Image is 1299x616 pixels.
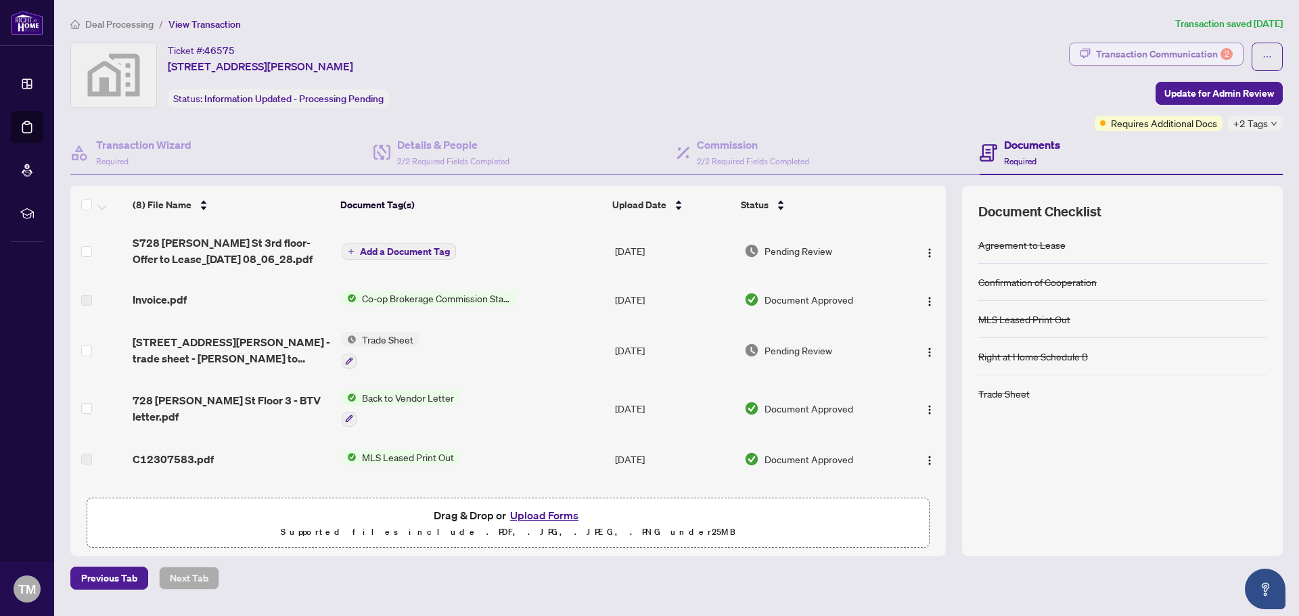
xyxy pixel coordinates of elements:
button: Status IconTrade Sheet [342,332,419,369]
div: Transaction Communication [1096,43,1233,65]
span: 2/2 Required Fields Completed [697,156,809,166]
button: Add a Document Tag [342,243,456,260]
span: Back to Vendor Letter [357,390,459,405]
img: svg%3e [71,43,156,107]
div: Ticket #: [168,43,235,58]
td: [DATE] [610,379,739,437]
span: Requires Additional Docs [1111,116,1217,131]
span: Invoice.pdf [133,291,187,308]
img: Document Status [744,343,759,358]
li: / [159,16,163,32]
button: Logo [919,240,940,262]
span: [STREET_ADDRESS][PERSON_NAME] - trade sheet - [PERSON_NAME] to Review.pdf [133,334,331,366]
span: (8) File Name [133,197,191,212]
span: Status [741,197,769,212]
span: Drag & Drop orUpload FormsSupported files include .PDF, .JPG, .JPEG, .PNG under25MB [87,498,929,548]
img: Logo [924,296,935,307]
button: Transaction Communication2 [1069,43,1244,66]
span: plus [348,248,355,255]
span: Update for Admin Review [1164,82,1274,104]
h4: Transaction Wizard [96,137,191,153]
span: Document Approved [765,452,853,467]
span: +2 Tags [1233,116,1268,131]
span: [STREET_ADDRESS][PERSON_NAME] [168,58,353,74]
span: 46575 [204,45,235,57]
span: ellipsis [1262,52,1272,62]
button: Upload Forms [506,506,583,524]
div: Agreement to Lease [978,237,1066,252]
span: Upload Date [612,197,666,212]
span: Pending Review [765,243,832,258]
h4: Details & People [397,137,509,153]
span: Required [1004,156,1036,166]
button: Status IconCo-op Brokerage Commission Statement [342,291,517,306]
img: Logo [924,247,935,258]
button: Status IconBack to Vendor Letter [342,390,459,427]
img: Status Icon [342,390,357,405]
img: Logo [924,347,935,358]
span: 2/2 Required Fields Completed [397,156,509,166]
button: Logo [919,398,940,419]
span: Co-op Brokerage Commission Statement [357,291,517,306]
img: Status Icon [342,332,357,347]
img: logo [11,10,43,35]
span: Pending Review [765,343,832,358]
span: Information Updated - Processing Pending [204,93,384,105]
button: Logo [919,289,940,310]
span: Add a Document Tag [360,247,450,256]
th: Upload Date [607,186,735,224]
button: Next Tab [159,567,219,590]
td: [DATE] [610,224,739,278]
img: Document Status [744,401,759,416]
button: Open asap [1245,569,1285,609]
p: Supported files include .PDF, .JPG, .JPEG, .PNG under 25 MB [95,524,921,540]
img: Document Status [744,452,759,467]
img: Document Status [744,243,759,258]
th: Status [735,186,896,224]
th: (8) File Name [127,186,336,224]
img: Logo [924,404,935,415]
span: Trade Sheet [357,332,419,347]
span: S728 [PERSON_NAME] St 3rd floor-Offer to Lease_[DATE] 08_06_28.pdf [133,235,331,267]
button: Previous Tab [70,567,148,590]
td: [DATE] [610,321,739,379]
td: [DATE] [610,481,739,539]
span: Document Approved [765,292,853,307]
span: TM [18,579,36,598]
span: 728 [PERSON_NAME] St Floor 3 - BTV letter.pdf [133,392,331,425]
span: Document Checklist [978,202,1101,221]
img: Logo [924,455,935,466]
img: Status Icon [342,450,357,465]
span: MLS Leased Print Out [357,450,459,465]
span: C12307583.pdf [133,451,214,467]
article: Transaction saved [DATE] [1175,16,1283,32]
div: Status: [168,89,389,108]
button: Update for Admin Review [1156,82,1283,105]
span: home [70,20,80,29]
div: Right at Home Schedule B [978,349,1088,364]
img: Document Status [744,292,759,307]
h4: Commission [697,137,809,153]
button: Logo [919,448,940,470]
div: 2 [1221,48,1233,60]
span: Previous Tab [81,567,137,589]
div: MLS Leased Print Out [978,312,1070,327]
img: Status Icon [342,291,357,306]
div: Trade Sheet [978,386,1030,401]
span: Document Approved [765,401,853,416]
button: Status IconMLS Leased Print Out [342,450,459,465]
span: View Transaction [168,18,241,30]
td: [DATE] [610,437,739,481]
h4: Documents [1004,137,1060,153]
td: [DATE] [610,278,739,321]
div: Confirmation of Cooperation [978,275,1097,289]
span: Required [96,156,129,166]
th: Document Tag(s) [335,186,606,224]
span: down [1271,120,1277,127]
span: Drag & Drop or [434,506,583,524]
button: Logo [919,339,940,361]
span: Deal Processing [85,18,154,30]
